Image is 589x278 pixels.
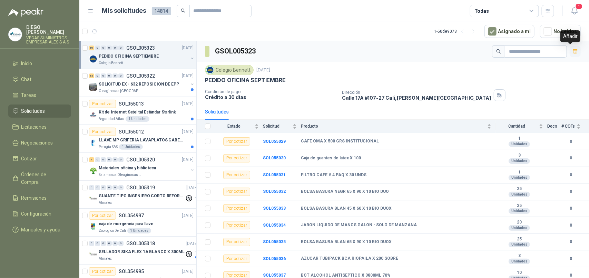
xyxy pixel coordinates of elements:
p: Perugia SAS [99,144,118,150]
b: AZUCAR TUBIPACK BCA RIOPAILA X 200 SOBRE [301,256,398,261]
div: 0 [107,241,112,246]
span: 14814 [152,7,171,15]
p: [DATE] [182,157,194,163]
a: 0 0 0 0 0 0 GSOL005318[DATE] Company LogoSELLADOR SIKA FLEX 1A BLANCO X 300MLAlmatec [89,239,199,261]
b: CAFE OMA X 500 GRS INSTITUCIONAL [301,139,379,144]
div: Por cotizar [223,171,250,179]
div: Por cotizar [89,211,116,220]
p: Seguridad Atlas [99,116,124,122]
p: SELLADOR SIKA FLEX 1A BLANCO X 300ML [99,249,185,255]
div: Por cotizar [223,238,250,246]
p: [DATE] [182,45,194,51]
a: Cotizar [8,152,71,165]
span: Estado [215,124,253,129]
p: [DATE] [182,73,194,79]
a: 13 0 0 0 0 0 GSOL005322[DATE] Company LogoSOLICITUD EX - 632 REPOSICION DE EPPOleaginosas [GEOGRA... [89,72,195,94]
b: 0 [561,239,581,245]
div: 0 [89,185,94,190]
th: Docs [547,120,561,133]
span: 1 [575,3,583,10]
div: 1 - 50 de 9078 [434,26,479,37]
span: Licitaciones [21,123,47,131]
p: Oleaginosas [GEOGRAPHIC_DATA][PERSON_NAME] [99,88,142,94]
div: 0 [89,241,94,246]
p: VEGAS SUMINISTROS EMPRESARIALES S A S [26,36,71,44]
div: 0 [107,185,112,190]
b: SOL055031 [263,172,286,177]
a: Licitaciones [8,120,71,133]
div: 0 [95,241,100,246]
div: 0 [95,157,100,162]
p: [DATE] [182,212,194,219]
div: 0 [101,73,106,78]
a: Remisiones [8,191,71,205]
img: Company Logo [89,111,97,119]
b: SOL055037 [263,273,286,278]
b: 25 [495,203,543,209]
img: Company Logo [89,167,97,175]
span: Solicitud [263,124,291,129]
b: 0 [561,138,581,145]
a: Solicitudes [8,105,71,118]
img: Company Logo [9,28,22,41]
img: Company Logo [89,139,97,147]
p: LLAVE MP GRIFERIA LAVAPLATOS CABEZA EXTRAIBLE [99,137,185,143]
div: Unidades [509,225,530,231]
div: Por cotizar [223,154,250,162]
div: Por cotizar [89,267,116,276]
div: 0 [101,241,106,246]
a: SOL055030 [263,156,286,160]
div: 1 Unidades [119,144,143,150]
div: 0 [95,185,100,190]
div: 1 Unidades [126,116,149,122]
b: 1 [495,170,543,175]
div: Solicitudes [205,108,229,116]
p: DIEGO [PERSON_NAME] [26,25,71,34]
img: Company Logo [206,66,214,74]
b: 20 [495,220,543,225]
p: GSOL005323 [126,46,155,50]
div: Por cotizar [223,255,250,263]
p: SOL054997 [119,213,144,218]
div: 0 [95,46,100,50]
a: Por cotizarSOL055012[DATE] Company LogoLLAVE MP GRIFERIA LAVAPLATOS CABEZA EXTRAIBLEPerugia SAS1 ... [79,125,196,153]
div: 0 [112,157,118,162]
p: [DATE] [182,101,194,107]
div: Por cotizar [223,188,250,196]
b: 3 [495,153,543,158]
div: 0 [95,73,100,78]
p: Materiales oficina y biblioteca [99,165,156,171]
a: SOL055034 [263,223,286,228]
p: Almatec [99,200,112,206]
b: 3 [495,253,543,259]
b: 25 [495,237,543,242]
img: Company Logo [89,222,97,231]
p: Calle 17A #107-27 Cali , [PERSON_NAME][GEOGRAPHIC_DATA] [342,95,491,101]
a: SOL055033 [263,206,286,211]
span: Solicitudes [21,107,45,115]
div: Unidades [509,175,530,180]
p: GSOL005322 [126,73,155,78]
b: BOLSA BASURA BLAN 45 X 60 X 10 BIO DUOX [301,206,392,211]
div: Colegio Bennett [205,65,254,75]
div: Unidades [509,141,530,147]
div: 0 [118,157,124,162]
b: 0 [561,256,581,262]
b: 10 [495,270,543,276]
a: Por cotizarSOL055013[DATE] Company LogoKit de Internet Satelital Estándar StarlinkSeguridad Atlas... [79,97,196,125]
th: Solicitud [263,120,301,133]
img: Company Logo [89,83,97,91]
span: Remisiones [21,194,47,202]
b: SOL055035 [263,239,286,244]
b: FILTRO CAFE # 4 PAQ X 30 UNDS [301,172,366,178]
a: Inicio [8,57,71,70]
th: Cantidad [495,120,547,133]
a: Órdenes de Compra [8,168,71,189]
div: 10 [89,46,94,50]
div: 0 [112,185,118,190]
b: BOLSA BASURA BLAN 65 X 90 X 10 BIO DUOX [301,239,392,245]
div: 0 [107,46,112,50]
span: Chat [21,76,32,83]
p: Crédito a 30 días [205,94,336,100]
